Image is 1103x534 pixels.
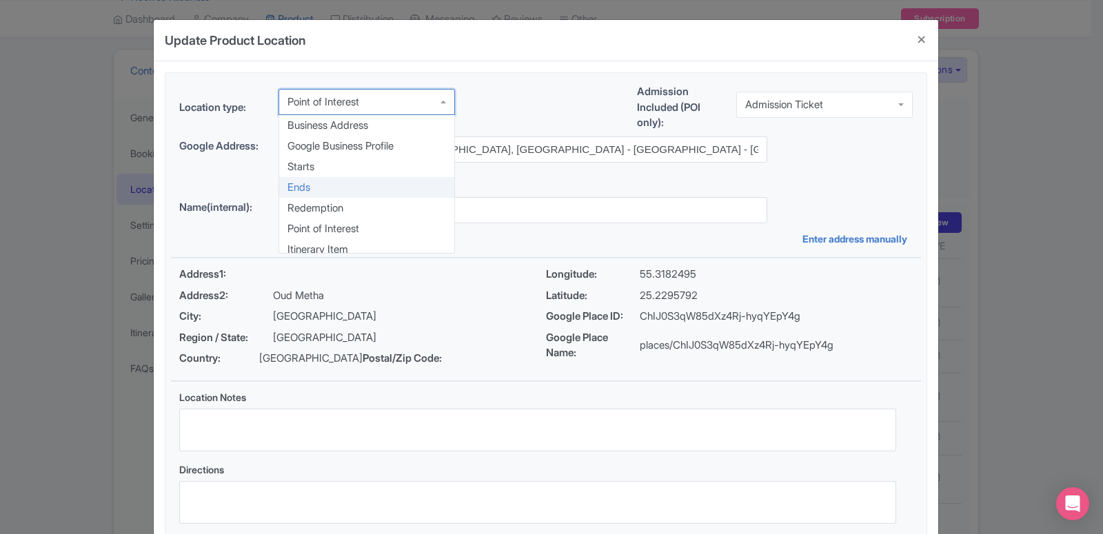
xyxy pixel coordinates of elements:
span: Directions [179,464,224,475]
p: Oud Metha [273,288,324,304]
p: [GEOGRAPHIC_DATA] [273,309,376,325]
p: 55.3182495 [640,267,696,283]
div: Point of Interest [279,218,454,239]
label: Location type: [179,100,267,116]
span: Postal/Zip Code: [363,351,456,367]
div: Point of Interest [287,96,359,108]
p: places/ChIJ0S3qW85dXz4Rj-hyqYEpY4g [640,338,833,353]
span: Longitude: [546,267,640,283]
div: Itinerary Item [279,239,454,260]
p: 25.2295792 [640,288,698,304]
label: Name(internal): [179,200,267,216]
button: Close [905,20,938,59]
span: Latitude: [546,288,640,304]
span: City: [179,309,273,325]
div: Admission Ticket [745,99,823,111]
span: Country: [179,351,259,367]
span: Location Notes [179,391,246,403]
h4: Update Product Location [165,31,305,50]
p: [GEOGRAPHIC_DATA] [273,330,376,346]
div: Starts [279,156,454,177]
label: Admission Included (POI only): [637,84,725,131]
div: Ends [279,177,454,198]
span: Google Place Name: [546,330,640,361]
div: Google Business Profile [279,136,454,156]
input: Search address [279,136,767,163]
label: Google Address: [179,138,267,154]
a: Enter address manually [802,232,913,246]
p: ChIJ0S3qW85dXz4Rj-hyqYEpY4g [640,309,800,325]
span: Google Place ID: [546,309,640,325]
span: Address2: [179,288,273,304]
span: Region / State: [179,330,273,346]
div: Business Address [279,115,454,136]
p: [GEOGRAPHIC_DATA] [259,351,363,367]
span: Address1: [179,267,273,283]
div: Redemption [279,198,454,218]
div: Open Intercom Messenger [1056,487,1089,520]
